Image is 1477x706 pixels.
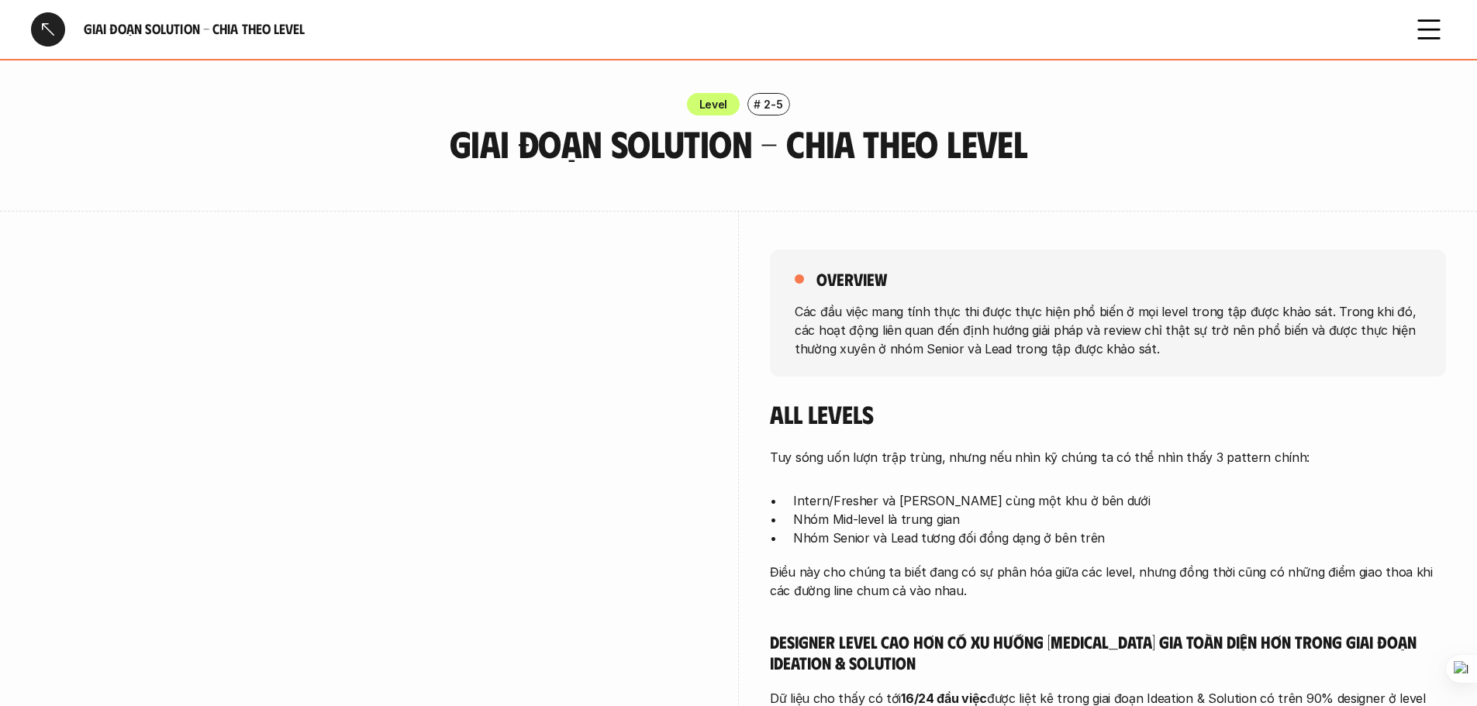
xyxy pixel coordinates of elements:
[795,301,1421,357] p: Các đầu việc mang tính thực thi được thực hiện phổ biến ở mọi level trong tập được khảo sát. Tron...
[699,96,728,112] p: Level
[793,491,1446,510] p: Intern/Fresher và [PERSON_NAME] cùng một khu ở bên dưới
[409,123,1068,164] h3: Giai đoạn Solution - Chia theo Level
[770,399,1446,429] h4: All Levels
[754,98,761,110] h6: #
[764,96,782,112] p: 2-5
[816,268,887,290] h5: overview
[770,631,1446,673] h5: Designer level cao hơn có xu hướng [MEDICAL_DATA] gia toàn diện hơn trong giai đoạn Ideation & So...
[84,20,1393,38] h6: Giai đoạn Solution - Chia theo Level
[793,510,1446,529] p: Nhóm Mid-level là trung gian
[901,691,987,706] strong: 16/24 đầu việc
[770,448,1446,467] p: Tuy sóng uốn lượn trập trùng, nhưng nếu nhìn kỹ chúng ta có thể nhìn thấy 3 pattern chính:
[793,529,1446,547] p: Nhóm Senior và Lead tương đối đồng dạng ở bên trên
[770,563,1446,600] p: Điều này cho chúng ta biết đang có sự phân hóa giữa các level, nhưng đồng thời cũng có những điểm...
